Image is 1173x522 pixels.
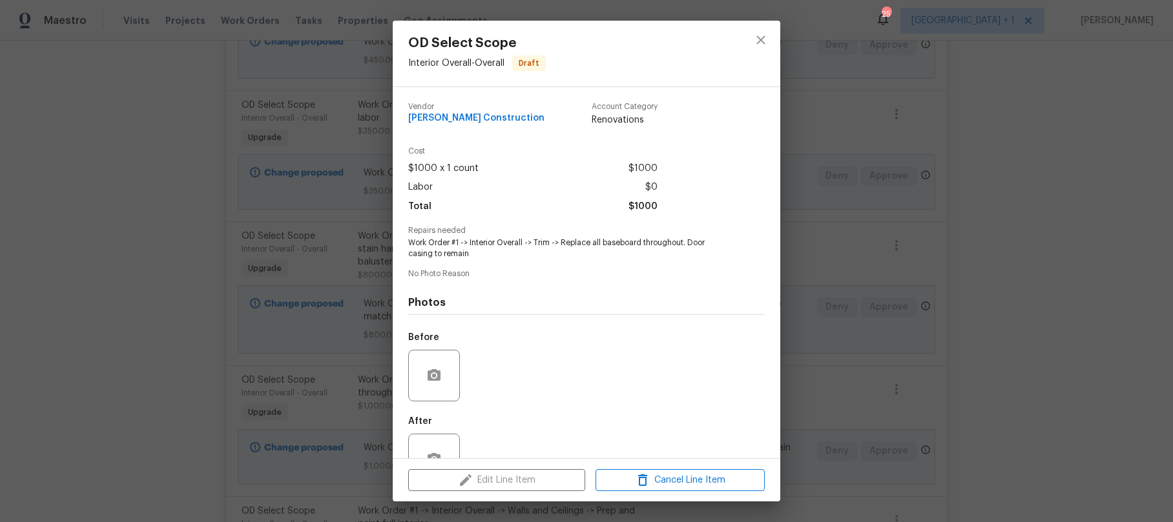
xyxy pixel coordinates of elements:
span: Cost [408,147,658,156]
button: Cancel Line Item [596,469,765,492]
span: $1000 [628,159,658,178]
button: close [745,25,776,55]
h5: Before [408,333,439,342]
span: $0 [645,178,658,197]
span: Vendor [408,103,545,111]
span: Total [408,197,431,216]
span: No Photo Reason [408,270,765,278]
span: Repairs needed [408,226,765,235]
span: $1000 x 1 count [408,159,479,178]
h5: After [408,417,432,426]
div: 25 [882,8,891,21]
span: Cancel Line Item [599,472,761,488]
span: OD Select Scope [408,36,546,50]
span: Draft [514,57,545,70]
span: Interior Overall - Overall [408,59,504,68]
span: Labor [408,178,433,197]
span: Renovations [592,114,658,126]
h4: Photos [408,296,765,309]
span: Work Order #1 -> Interior Overall -> Trim -> Replace all baseboard throughout. Door casing to remain [408,237,729,259]
span: $1000 [628,197,658,216]
span: Account Category [592,103,658,111]
span: [PERSON_NAME] Construction [408,114,545,123]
